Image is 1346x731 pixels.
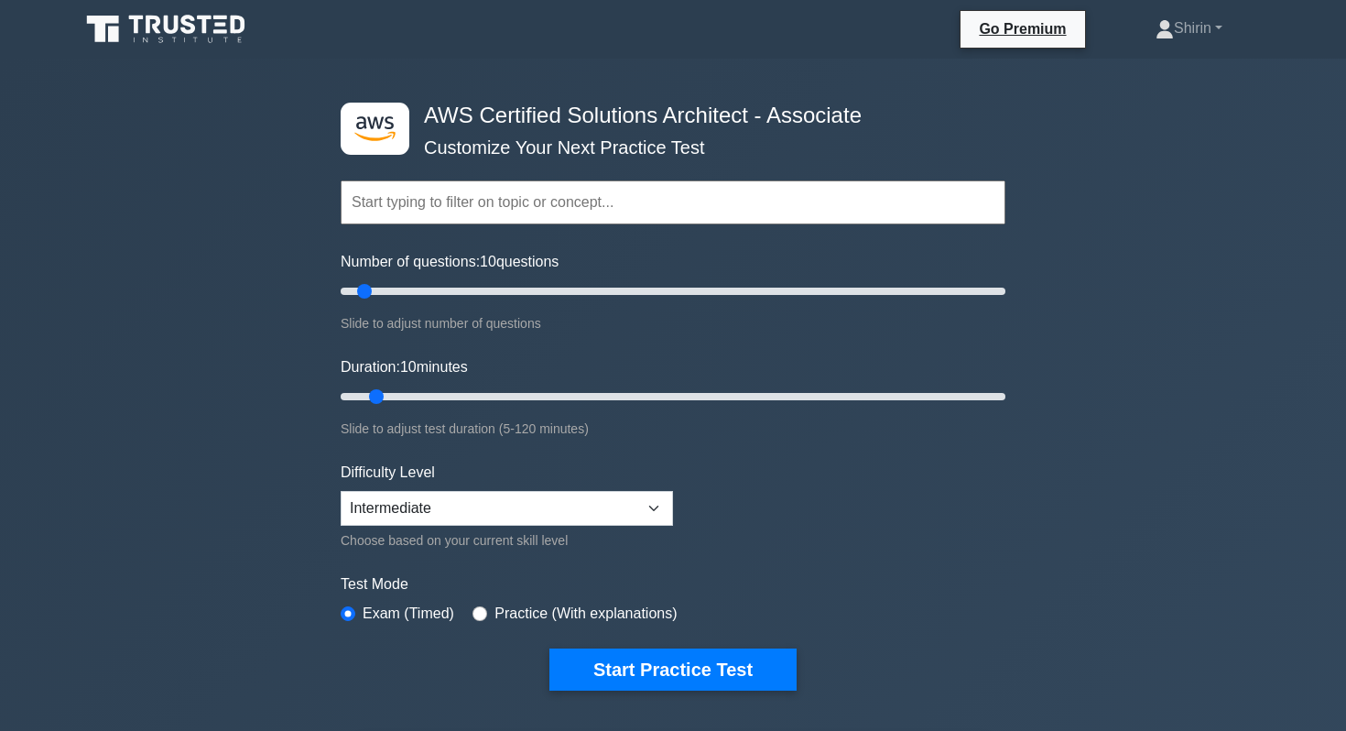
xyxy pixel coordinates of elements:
[341,573,1005,595] label: Test Mode
[363,603,454,625] label: Exam (Timed)
[1112,10,1266,47] a: Shirin
[549,649,797,691] button: Start Practice Test
[341,180,1005,224] input: Start typing to filter on topic or concept...
[494,603,677,625] label: Practice (With explanations)
[480,254,496,269] span: 10
[341,462,435,484] label: Difficulty Level
[341,529,673,551] div: Choose based on your current skill level
[417,103,916,129] h4: AWS Certified Solutions Architect - Associate
[341,418,1005,440] div: Slide to adjust test duration (5-120 minutes)
[968,17,1077,40] a: Go Premium
[341,312,1005,334] div: Slide to adjust number of questions
[400,359,417,375] span: 10
[341,356,468,378] label: Duration: minutes
[341,251,559,273] label: Number of questions: questions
